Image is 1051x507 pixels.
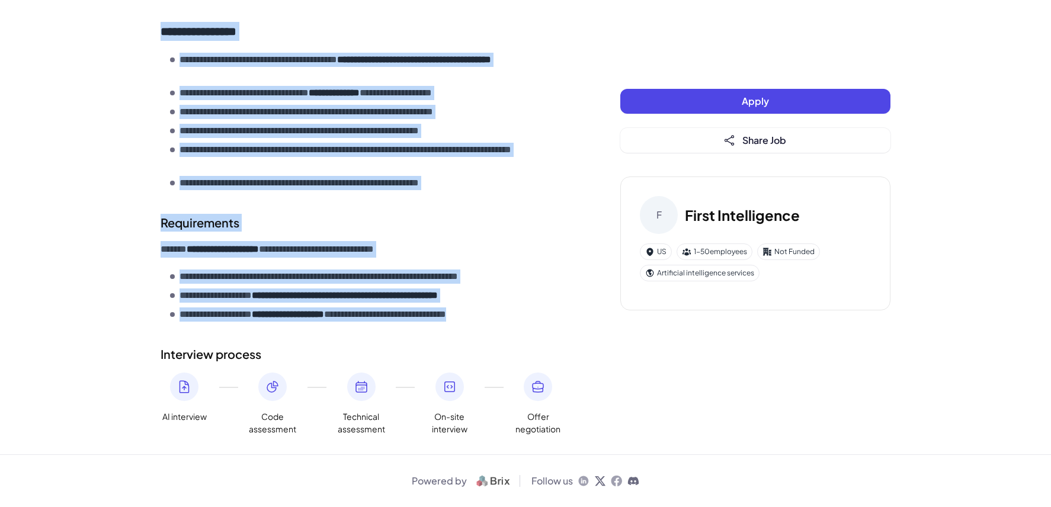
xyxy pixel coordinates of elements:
span: On-site interview [426,410,473,435]
span: Apply [742,95,769,107]
div: Artificial intelligence services [640,265,760,281]
h3: First Intelligence [685,204,800,226]
button: Share Job [620,128,890,153]
span: Offer negotiation [514,410,562,435]
span: Follow us [531,474,573,488]
span: Code assessment [249,410,296,435]
span: Technical assessment [338,410,385,435]
div: Not Funded [757,243,820,260]
img: logo [472,474,515,488]
span: AI interview [162,410,207,423]
button: Apply [620,89,890,114]
span: Powered by [412,474,467,488]
h2: Interview process [161,345,573,363]
div: US [640,243,672,260]
div: F [640,196,678,234]
div: 1-50 employees [677,243,752,260]
h2: Requirements [161,214,573,232]
span: Share Job [742,134,786,146]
